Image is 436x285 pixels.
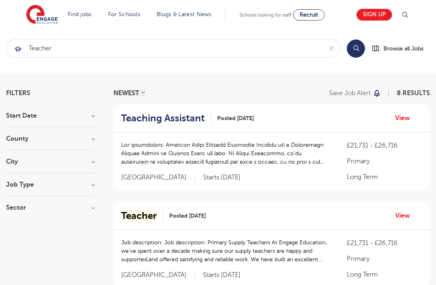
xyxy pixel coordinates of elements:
[322,40,340,57] button: Clear
[121,210,163,222] a: Teacher
[293,9,325,21] a: Recruit
[6,40,322,57] input: Submit
[108,11,140,17] a: For Schools
[395,210,416,221] a: View
[26,5,58,25] img: Engage Education
[121,238,331,264] p: Job description: Job description: Primary Supply Teachers At Engage Education, we’ve spent over a...
[6,181,95,188] h3: Job Type
[121,210,157,221] mark: Teacher
[121,271,195,279] span: [GEOGRAPHIC_DATA]
[371,44,430,53] a: Browse all Jobs
[6,158,95,165] h3: City
[347,141,422,150] p: £21,731 - £26,716
[347,172,422,182] p: Long Term
[6,204,95,211] h3: Sector
[217,114,254,123] span: Posted [DATE]
[395,113,416,123] a: View
[121,141,331,166] p: Lor ipsumdolors: Ametcon Adipi Elitsedd Eiusmodte Incididu utl e Doloremagn Aliquae Admini ve Qui...
[121,173,195,182] span: [GEOGRAPHIC_DATA]
[203,271,241,279] p: Starts [DATE]
[6,135,95,142] h3: County
[347,254,422,264] p: Primary
[329,90,381,96] button: Save job alert
[6,90,30,96] span: Filters
[329,90,371,96] p: Save job alert
[6,39,341,58] div: Submit
[347,270,422,279] p: Long Term
[347,238,422,248] p: £21,731 - £26,716
[239,12,291,18] span: Schools looking for staff
[347,40,365,58] button: Search
[121,112,211,124] a: Teaching Assistant
[121,112,205,124] h2: Teaching Assistant
[300,12,318,18] span: Recruit
[384,44,423,53] span: Browse all Jobs
[169,212,206,220] span: Posted [DATE]
[6,112,95,119] h3: Start Date
[397,89,430,97] span: 8 RESULTS
[157,11,212,17] a: Blogs & Latest News
[68,11,92,17] a: Find jobs
[203,173,241,182] p: Starts [DATE]
[347,156,422,166] p: Primary
[356,9,392,21] a: Sign up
